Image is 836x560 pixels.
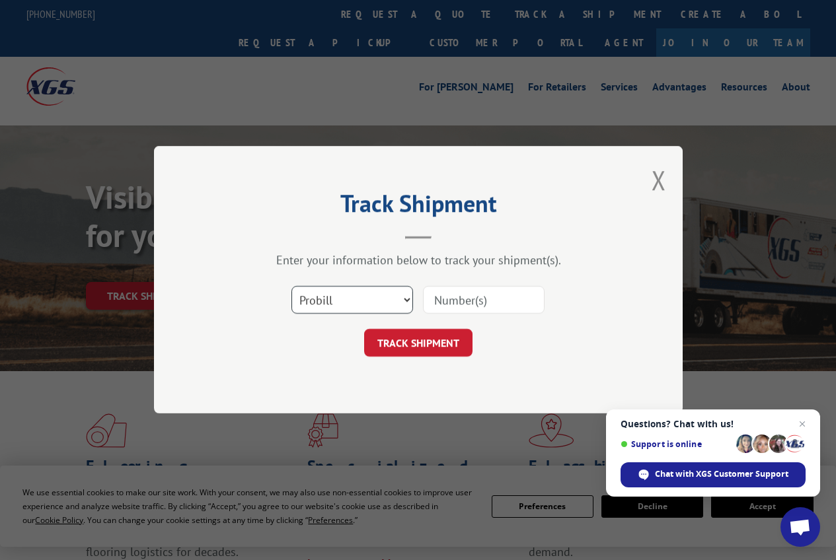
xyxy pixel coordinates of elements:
[621,462,806,487] div: Chat with XGS Customer Support
[794,416,810,432] span: Close chat
[364,330,473,357] button: TRACK SHIPMENT
[220,253,617,268] div: Enter your information below to track your shipment(s).
[655,468,788,480] span: Chat with XGS Customer Support
[621,419,806,429] span: Questions? Chat with us!
[652,162,666,197] button: Close modal
[621,439,732,449] span: Support is online
[220,194,617,219] h2: Track Shipment
[780,507,820,547] div: Open chat
[423,287,545,314] input: Number(s)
